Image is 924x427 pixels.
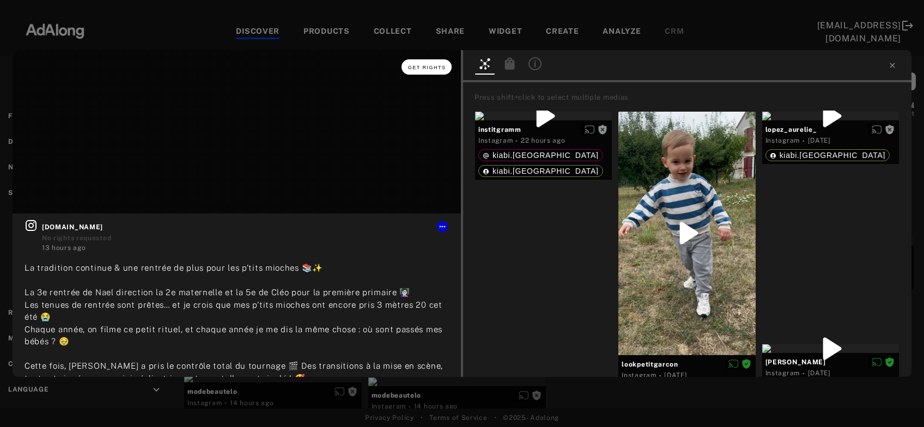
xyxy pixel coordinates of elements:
[803,137,805,145] span: ·
[780,151,886,160] span: kiabi.[GEOGRAPHIC_DATA]
[25,263,443,419] span: La tradition continue & une rentrée de plus pour les p’tits mioches 📚✨ La 3e rentrée de Nael dire...
[770,151,886,159] div: kiabi.france
[664,371,687,379] time: 2025-07-30T22:59:24.000Z
[741,360,751,368] span: Rights agreed
[765,136,800,145] div: Instagram
[885,358,895,365] span: Rights agreed
[521,137,565,144] time: 2025-08-24T09:06:39.000Z
[493,167,599,175] span: kiabi.[GEOGRAPHIC_DATA]
[885,125,895,133] span: Rights not requested
[515,137,518,145] span: ·
[42,244,86,252] time: 2025-08-24T17:55:35.000Z
[622,370,656,380] div: Instagram
[803,369,805,378] span: ·
[765,357,896,367] span: [PERSON_NAME]
[483,167,599,175] div: kiabi.france
[870,375,924,427] div: Widget de chat
[808,369,831,377] time: 2025-07-09T21:02:13.000Z
[42,234,111,242] span: No rights requested
[581,124,598,135] button: Enable diffusion on this media
[478,136,513,145] div: Instagram
[475,92,908,103] div: Press shift+click to select multiple medias
[765,368,800,378] div: Instagram
[868,124,885,135] button: Enable diffusion on this media
[598,125,607,133] span: Rights not requested
[659,371,662,380] span: ·
[868,356,885,368] button: Disable diffusion on this media
[483,151,599,159] div: kiabi.france
[493,151,599,160] span: kiabi.[GEOGRAPHIC_DATA]
[725,358,741,370] button: Disable diffusion on this media
[478,125,609,135] span: institgramm
[765,125,896,135] span: lopez_aurelie_
[622,359,752,369] span: lookpetitgarcon
[402,59,452,75] button: Get rights
[42,222,449,232] span: [DOMAIN_NAME]
[408,65,446,70] span: Get rights
[870,375,924,427] iframe: Chat Widget
[808,137,831,144] time: 2025-07-15T16:30:00.000Z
